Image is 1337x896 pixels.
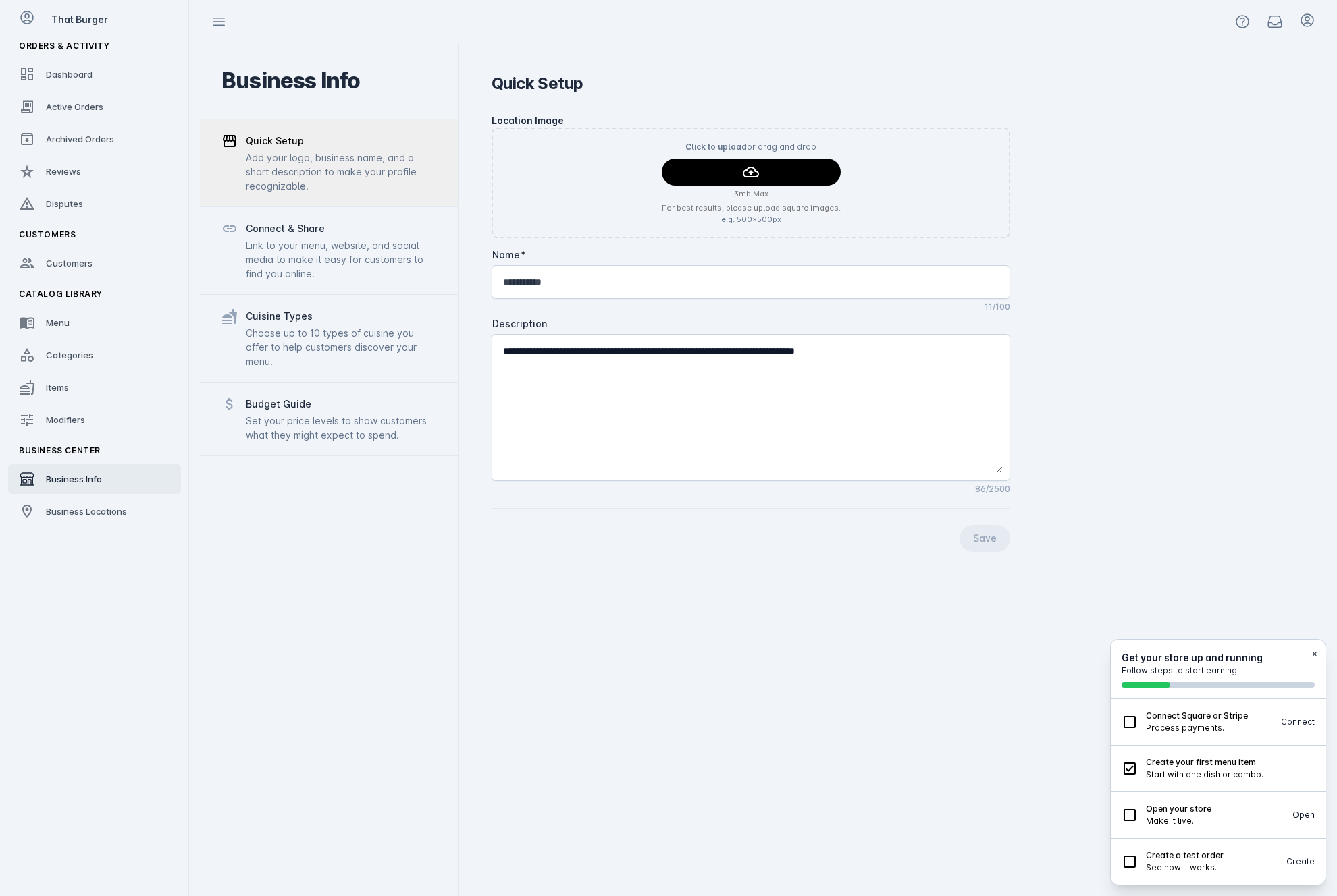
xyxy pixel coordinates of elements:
[1286,856,1315,868] button: Create
[246,238,437,281] div: Link to your menu, website, and social media to make it easy for customers to find you online.
[8,248,181,278] a: Customers
[1146,722,1273,734] p: Process payments.
[8,340,181,370] a: Categories
[46,101,103,112] span: Active Orders
[492,76,583,92] div: Quick Setup
[1146,849,1278,862] h3: Create a test order
[46,198,83,209] span: Disputes
[1122,650,1315,665] h2: Get your store up and running
[46,134,114,144] span: Archived Orders
[8,308,181,337] a: Menu
[246,308,437,325] div: Cuisine Types
[8,497,181,526] a: Business Locations
[221,70,361,92] div: Business Info
[19,445,101,455] span: Business Center
[492,249,520,260] mat-label: Name
[46,166,81,177] span: Reviews
[8,405,181,435] a: Modifiers
[19,40,109,51] span: Orders & Activity
[662,188,841,200] small: 3mb Max
[8,124,181,154] a: Archived Orders
[51,12,176,26] div: That Burger
[1312,648,1317,660] button: ×
[246,396,437,412] div: Budget Guide
[46,506,127,517] span: Business Locations
[1146,756,1315,768] h3: Create your first menu item
[975,481,1010,495] mat-hint: 86/2500
[8,372,181,402] a: Items
[8,59,181,89] a: Dashboard
[46,349,93,360] span: Categories
[492,113,564,128] div: Location Image
[46,258,93,269] span: Customers
[46,317,70,328] span: Menu
[8,92,181,121] a: Active Orders
[246,221,437,237] div: Connect & Share
[46,474,102,484] span: Business Info
[19,289,103,299] span: Catalog Library
[19,229,76,240] span: Customers
[8,464,181,494] a: Business Info
[662,214,841,225] small: e.g. 500x500px
[46,69,93,80] span: Dashboard
[246,414,437,442] div: Set your price levels to show customers what they might expect to spend.
[246,150,437,193] div: Add your logo, business name, and a short description to make your profile recognizable.
[662,159,841,186] button: continue
[1281,716,1315,728] button: Connect
[8,189,181,219] a: Disputes
[1292,809,1315,821] button: Open
[1146,803,1284,815] h3: Open your store
[985,299,1010,312] mat-hint: 11/100
[1146,862,1278,874] p: See how it works.
[1146,815,1284,827] p: Make it live.
[246,326,437,368] div: Choose up to 10 types of cuisine you offer to help customers discover your menu.
[662,141,841,153] p: or drag and drop
[46,382,69,393] span: Items
[8,157,181,186] a: Reviews
[246,133,437,149] div: Quick Setup
[46,414,85,425] span: Modifiers
[1122,665,1315,677] p: Follow steps to start earning
[1146,768,1315,781] p: Start with one dish or combo.
[685,142,747,152] span: Click to upload
[492,318,547,329] mat-label: Description
[662,202,841,214] small: For best results, please upload square images.
[1146,710,1273,722] h3: Connect Square or Stripe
